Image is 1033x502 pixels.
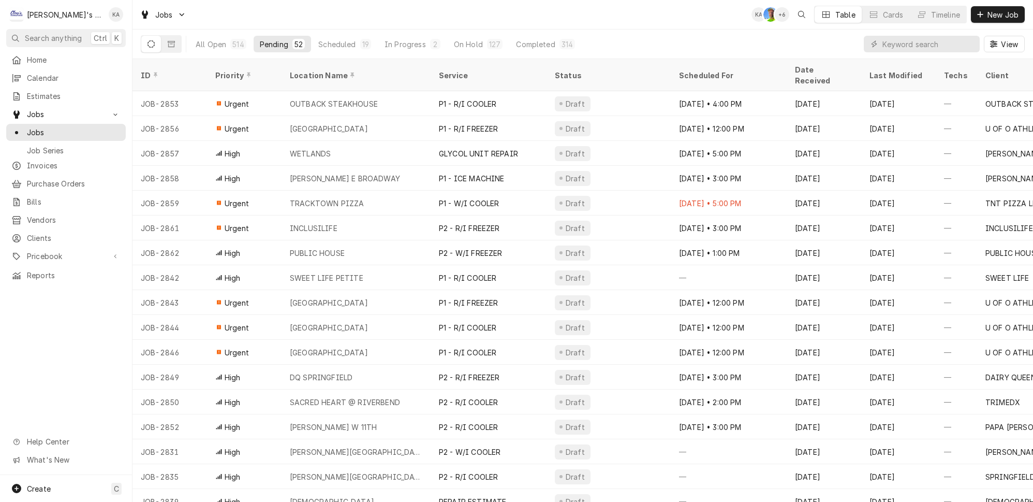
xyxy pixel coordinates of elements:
div: — [936,116,977,141]
a: Go to What's New [6,451,126,468]
div: [DATE] [861,414,936,439]
div: GA [763,7,778,22]
div: [DATE] [861,340,936,365]
div: ID [141,70,197,81]
div: DQ SPRINGFIELD [290,372,352,383]
div: On Hold [454,39,483,50]
div: JOB-2858 [132,166,207,191]
span: Urgent [225,297,249,308]
div: [DATE] [787,290,861,315]
a: Calendar [6,69,126,87]
div: [DATE] [861,216,936,240]
div: 514 [232,39,244,50]
span: Invoices [27,160,121,171]
div: JOB-2859 [132,191,207,216]
div: Draft [564,297,586,308]
div: JOB-2862 [132,240,207,265]
span: New Job [985,9,1021,20]
div: SACRED HEART @ RIVERBEND [290,397,400,408]
span: Clients [27,233,121,243]
div: — [936,265,977,290]
div: [DATE] • 12:00 PM [671,290,787,315]
div: [DATE] [861,191,936,216]
div: [DATE] • 3:00 PM [671,166,787,191]
span: High [225,148,241,159]
div: [DATE] [787,464,861,489]
div: JOB-2850 [132,390,207,414]
div: C [9,7,24,22]
div: SWEET LIFE [985,272,1029,283]
div: SWEET LIFE PETITE [290,272,363,283]
div: [DATE] • 3:00 PM [671,216,787,240]
div: 314 [562,39,573,50]
div: INCLUSILIFE [985,223,1033,234]
div: Service [439,70,536,81]
div: P1 - R/I COOLER [439,98,496,109]
div: [DATE] • 3:00 PM [671,365,787,390]
div: [DATE] [861,116,936,141]
div: Cards [883,9,904,20]
span: C [114,483,119,494]
div: JOB-2849 [132,365,207,390]
div: Draft [564,347,586,358]
button: View [984,36,1025,52]
div: [DATE] [787,116,861,141]
div: P1 - R/I COOLER [439,322,496,333]
div: [DATE] [787,265,861,290]
span: Reports [27,270,121,281]
div: Scheduled For [679,70,776,81]
a: Invoices [6,157,126,174]
div: [GEOGRAPHIC_DATA] [290,322,368,333]
div: — [936,240,977,265]
div: + 6 [775,7,789,22]
div: [DATE] • 12:00 PM [671,340,787,365]
div: Techs [944,70,969,81]
a: Reports [6,267,126,284]
div: [DATE] • 12:00 PM [671,116,787,141]
div: KA [109,7,123,22]
div: GLYCOL UNIT REPAIR [439,148,518,159]
div: [PERSON_NAME] W 11TH [290,422,377,433]
a: Estimates [6,88,126,105]
div: Draft [564,198,586,209]
div: P2 - W/I COOLER [439,447,500,457]
div: [DATE] [787,191,861,216]
a: Go to Help Center [6,433,126,450]
div: [DATE] [787,141,861,166]
div: — [936,464,977,489]
a: Home [6,51,126,68]
div: TRIMEDX [985,397,1020,408]
div: [DATE] • 2:00 PM [671,390,787,414]
span: Vendors [27,214,121,225]
div: PUBLIC HOUSE [290,248,345,259]
div: P1 - R/I COOLER [439,272,496,283]
span: High [225,173,241,184]
div: JOB-2861 [132,216,207,240]
div: P2 - R/I COOLER [439,397,498,408]
span: Search anything [25,33,82,44]
div: Timeline [931,9,960,20]
div: P2 - R/I COOLER [439,471,498,482]
div: — [936,414,977,439]
div: JOB-2844 [132,315,207,340]
div: Draft [564,98,586,109]
div: [DATE] [787,315,861,340]
div: JOB-2831 [132,439,207,464]
div: Draft [564,148,586,159]
a: Go to Jobs [6,106,126,123]
div: TRACKTOWN PIZZA [290,198,364,209]
a: Vendors [6,211,126,228]
span: High [225,447,241,457]
div: Draft [564,173,586,184]
div: Korey Austin's Avatar [751,7,766,22]
div: — [936,290,977,315]
a: Bills [6,193,126,210]
span: Urgent [225,223,249,234]
span: Home [27,54,121,65]
span: Create [27,484,51,493]
span: Help Center [27,436,120,447]
div: — [936,315,977,340]
div: Pending [260,39,288,50]
span: High [225,422,241,433]
a: Go to Jobs [136,6,190,23]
